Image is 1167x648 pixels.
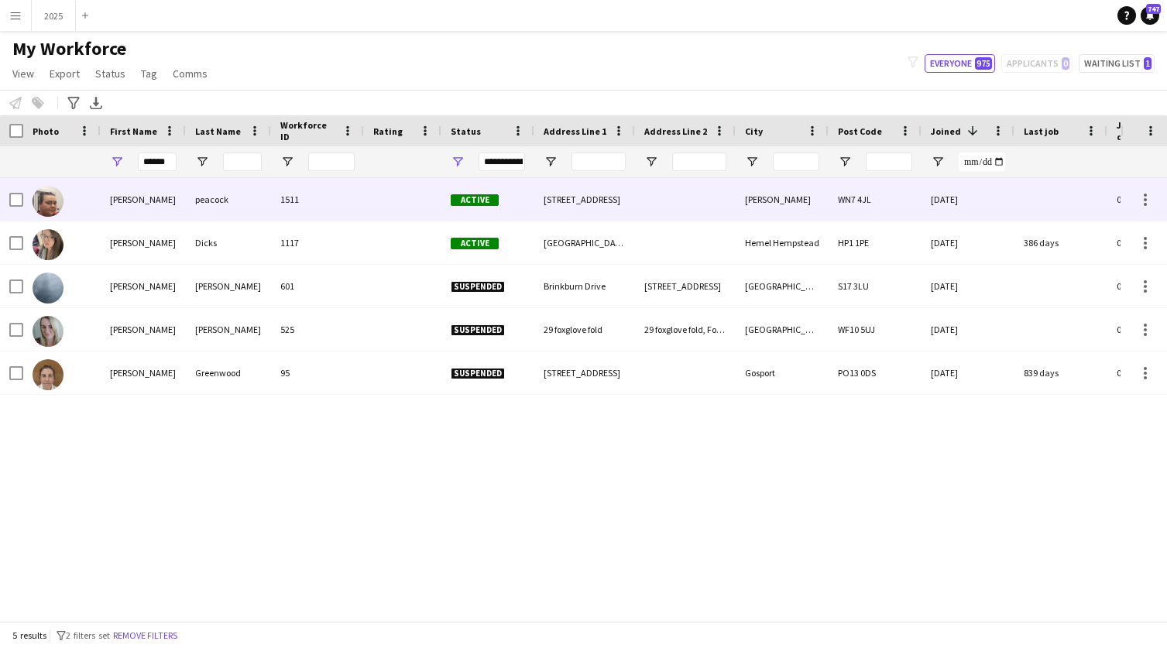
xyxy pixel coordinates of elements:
[745,155,759,169] button: Open Filter Menu
[33,359,63,390] img: Nicola Greenwood
[959,153,1005,171] input: Joined Filter Input
[451,238,499,249] span: Active
[451,324,505,336] span: Suspended
[195,155,209,169] button: Open Filter Menu
[931,155,945,169] button: Open Filter Menu
[95,67,125,81] span: Status
[1141,6,1159,25] a: 747
[736,178,829,221] div: [PERSON_NAME]
[12,37,126,60] span: My Workforce
[186,308,271,351] div: [PERSON_NAME]
[373,125,403,137] span: Rating
[271,308,364,351] div: 525
[1014,221,1107,264] div: 386 days
[829,221,922,264] div: HP1 1PE
[110,155,124,169] button: Open Filter Menu
[736,221,829,264] div: Hemel Hempstead
[829,308,922,351] div: WF10 5UJ
[745,125,763,137] span: City
[635,308,736,351] div: 29 foxglove fold, Foxglove fold
[64,94,83,112] app-action-btn: Advanced filters
[571,153,626,171] input: Address Line 1 Filter Input
[1079,54,1155,73] button: Waiting list1
[87,94,105,112] app-action-btn: Export XLSX
[138,153,177,171] input: First Name Filter Input
[866,153,912,171] input: Post Code Filter Input
[33,316,63,347] img: nicola Nicola
[975,57,992,70] span: 975
[451,194,499,206] span: Active
[736,351,829,394] div: Gosport
[534,178,635,221] div: [STREET_ADDRESS]
[1146,4,1161,14] span: 747
[829,178,922,221] div: WN7 4JL
[922,221,1014,264] div: [DATE]
[451,125,481,137] span: Status
[451,155,465,169] button: Open Filter Menu
[32,1,76,31] button: 2025
[635,265,736,307] div: [STREET_ADDRESS]
[644,155,658,169] button: Open Filter Menu
[173,67,208,81] span: Comms
[186,265,271,307] div: [PERSON_NAME]
[43,63,86,84] a: Export
[141,67,157,81] span: Tag
[534,221,635,264] div: [GEOGRAPHIC_DATA]
[922,265,1014,307] div: [DATE]
[135,63,163,84] a: Tag
[534,351,635,394] div: [STREET_ADDRESS]
[1024,125,1059,137] span: Last job
[101,308,186,351] div: [PERSON_NAME]
[110,627,180,644] button: Remove filters
[922,178,1014,221] div: [DATE]
[829,265,922,307] div: S17 3LU
[451,368,505,379] span: Suspended
[101,265,186,307] div: [PERSON_NAME]
[280,119,336,142] span: Workforce ID
[66,629,110,641] span: 2 filters set
[33,125,59,137] span: Photo
[829,351,922,394] div: PO13 0DS
[736,308,829,351] div: [GEOGRAPHIC_DATA]
[195,125,241,137] span: Last Name
[773,153,819,171] input: City Filter Input
[271,178,364,221] div: 1511
[280,155,294,169] button: Open Filter Menu
[186,351,271,394] div: Greenwood
[925,54,995,73] button: Everyone975
[101,221,186,264] div: [PERSON_NAME]
[271,351,364,394] div: 95
[271,221,364,264] div: 1117
[186,178,271,221] div: peacock
[223,153,262,171] input: Last Name Filter Input
[672,153,726,171] input: Address Line 2 Filter Input
[271,265,364,307] div: 601
[644,125,707,137] span: Address Line 2
[101,178,186,221] div: [PERSON_NAME]
[6,63,40,84] a: View
[838,155,852,169] button: Open Filter Menu
[922,351,1014,394] div: [DATE]
[33,229,63,260] img: Nicola Dicks
[110,125,157,137] span: First Name
[1144,57,1152,70] span: 1
[451,281,505,293] span: Suspended
[12,67,34,81] span: View
[534,308,635,351] div: 29 foxglove fold
[50,67,80,81] span: Export
[308,153,355,171] input: Workforce ID Filter Input
[101,351,186,394] div: [PERSON_NAME]
[736,265,829,307] div: [GEOGRAPHIC_DATA]
[1014,351,1107,394] div: 839 days
[186,221,271,264] div: Dicks
[931,125,961,137] span: Joined
[544,155,558,169] button: Open Filter Menu
[544,125,606,137] span: Address Line 1
[922,308,1014,351] div: [DATE]
[166,63,214,84] a: Comms
[33,273,63,303] img: Nicolas Sanchez
[33,186,63,217] img: nicola peacock
[534,265,635,307] div: Brinkburn Drive
[89,63,132,84] a: Status
[838,125,882,137] span: Post Code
